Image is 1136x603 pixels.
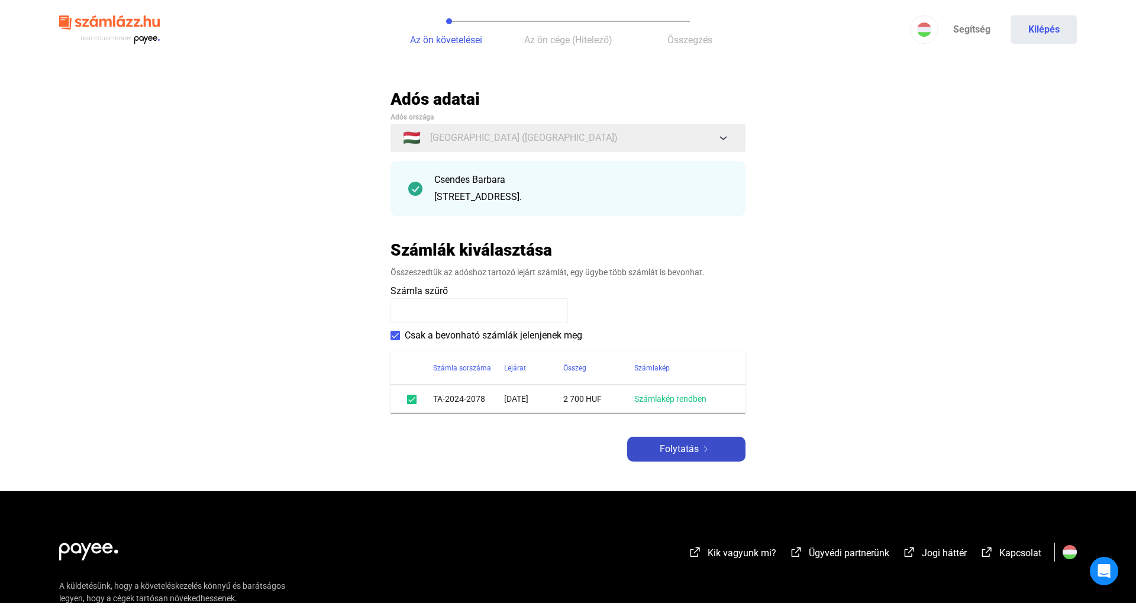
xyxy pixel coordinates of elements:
[563,361,634,375] div: Összeg
[634,361,731,375] div: Számlakép
[430,131,618,145] span: [GEOGRAPHIC_DATA] ([GEOGRAPHIC_DATA])
[917,22,931,37] img: HU
[390,89,745,109] h2: Adós adatai
[390,266,745,278] div: Összeszedtük az adóshoz tartozó lejárt számlát, egy ügybe több számlát is bevonhat.
[789,549,889,560] a: external-link-whiteÜgyvédi partnerünk
[59,536,118,560] img: white-payee-white-dot.svg
[524,34,612,46] span: Az ön cége (Hitelező)
[688,549,776,560] a: external-link-whiteKik vagyunk mi?
[563,361,586,375] div: Összeg
[667,34,712,46] span: Összegzés
[910,15,938,44] button: HU
[708,547,776,559] span: Kik vagyunk mi?
[403,131,421,145] span: 🇭🇺
[699,446,713,452] img: arrow-right-white
[59,11,160,49] img: szamlazzhu-logo
[410,34,482,46] span: Az ön követelései
[999,547,1041,559] span: Kapcsolat
[902,549,967,560] a: external-link-whiteJogi háttér
[688,546,702,558] img: external-link-white
[405,328,582,343] span: Csak a bevonható számlák jelenjenek meg
[433,361,504,375] div: Számla sorszáma
[504,361,526,375] div: Lejárat
[634,394,706,404] a: Számlakép rendben
[1090,557,1118,585] div: Open Intercom Messenger
[789,546,803,558] img: external-link-white
[390,285,448,296] span: Számla szűrő
[433,361,491,375] div: Számla sorszáma
[1063,545,1077,559] img: HU.svg
[390,124,745,152] button: 🇭🇺[GEOGRAPHIC_DATA] ([GEOGRAPHIC_DATA])
[434,190,728,204] div: [STREET_ADDRESS].
[563,385,634,413] td: 2 700 HUF
[938,15,1005,44] a: Segítség
[390,113,434,121] span: Adós országa
[902,546,916,558] img: external-link-white
[504,385,563,413] td: [DATE]
[660,442,699,456] span: Folytatás
[408,182,422,196] img: checkmark-darker-green-circle
[980,546,994,558] img: external-link-white
[627,437,745,462] button: Folytatásarrow-right-white
[434,173,728,187] div: Csendes Barbara
[809,547,889,559] span: Ügyvédi partnerünk
[433,385,504,413] td: TA-2024-2078
[1011,15,1077,44] button: Kilépés
[980,549,1041,560] a: external-link-whiteKapcsolat
[634,361,670,375] div: Számlakép
[390,240,552,260] h2: Számlák kiválasztása
[504,361,563,375] div: Lejárat
[922,547,967,559] span: Jogi háttér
